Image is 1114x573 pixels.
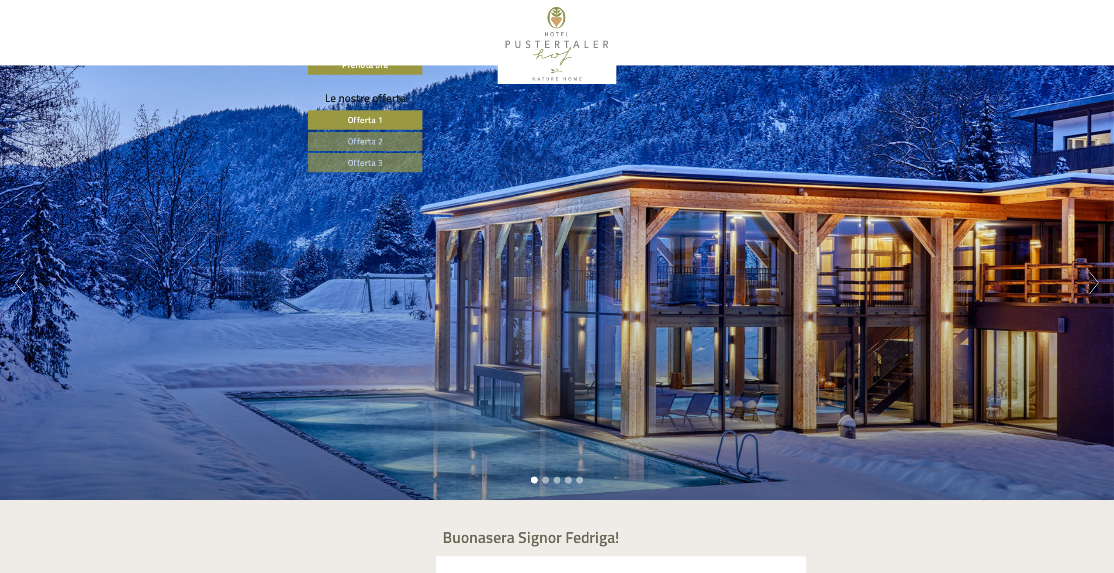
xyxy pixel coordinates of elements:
span: Offerta 2 [348,134,383,148]
h1: Buonasera Signor Fedriga! [443,528,619,546]
div: Le nostre offerte [308,90,422,106]
button: Next [1090,272,1099,294]
button: Previous [15,272,24,294]
span: Offerta 3 [348,156,383,169]
span: Offerta 1 [348,113,383,127]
